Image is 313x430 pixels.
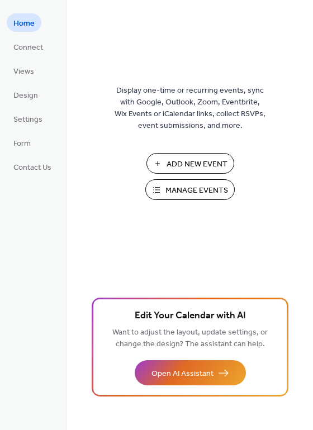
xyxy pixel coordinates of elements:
a: Design [7,85,45,104]
a: Home [7,13,41,32]
span: Open AI Assistant [151,368,214,380]
a: Settings [7,109,49,128]
span: Settings [13,114,42,126]
span: Contact Us [13,162,51,174]
span: Design [13,90,38,102]
span: Views [13,66,34,78]
span: Form [13,138,31,150]
span: Manage Events [165,185,228,197]
span: Add New Event [167,159,227,170]
a: Connect [7,37,50,56]
button: Open AI Assistant [135,360,246,385]
a: Form [7,133,37,152]
a: Contact Us [7,157,58,176]
span: Want to adjust the layout, update settings, or change the design? The assistant can help. [112,325,268,352]
button: Add New Event [146,153,234,174]
span: Display one-time or recurring events, sync with Google, Outlook, Zoom, Eventbrite, Wix Events or ... [115,85,265,132]
button: Manage Events [145,179,235,200]
span: Edit Your Calendar with AI [135,308,246,324]
a: Views [7,61,41,80]
span: Home [13,18,35,30]
span: Connect [13,42,43,54]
